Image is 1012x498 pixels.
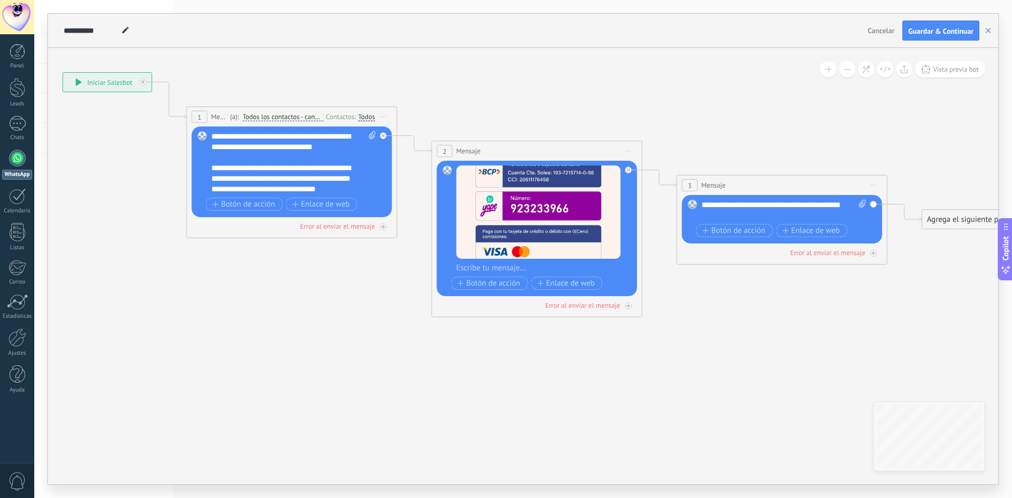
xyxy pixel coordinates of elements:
div: Chats [2,134,33,141]
span: Vista previa bot [933,65,979,74]
button: Enlace de web [286,198,357,211]
span: Cancelar [868,26,894,35]
div: WhatsApp [2,170,32,180]
span: Mensaje [702,180,726,190]
span: Enlace de web [537,279,595,288]
div: Iniciar Salesbot [63,73,152,92]
span: Mensaje [211,112,228,122]
div: Panel [2,63,33,70]
button: Botón de acción [451,277,528,290]
button: Vista previa bot [915,61,985,77]
div: Calendario [2,208,33,214]
div: Todos [358,113,375,121]
div: Contactos: [326,112,358,122]
div: Error al enviar el mensaje [300,222,375,231]
div: Correo [2,279,33,286]
button: Enlace de web [531,277,602,290]
div: Leads [2,101,33,108]
span: Enlace de web [292,200,349,209]
span: (a): [230,112,239,122]
div: Ayuda [2,387,33,394]
div: Error al enviar el mensaje [545,301,620,310]
span: Botón de acción [212,200,276,209]
button: Botón de acción [206,198,283,211]
div: Ajustes [2,350,33,357]
span: Guardar & Continuar [908,27,974,35]
span: Botón de acción [458,279,521,288]
button: Cancelar [863,23,899,38]
div: Listas [2,245,33,251]
span: Mensaje [456,146,481,156]
span: 2 [443,147,446,156]
div: Error al enviar el mensaje [790,248,865,257]
span: Enlace de web [782,227,840,235]
span: Todos los contactos - canales seleccionados [242,113,323,121]
button: Enlace de web [776,224,847,237]
span: Botón de acción [703,227,766,235]
span: Copilot [1000,236,1011,260]
span: 1 [198,113,201,122]
img: 2303aa74-bca6-417d-ae5a-d23dab69e97b [456,165,621,259]
div: Estadísticas [2,313,33,320]
button: Botón de acción [696,224,773,237]
button: Guardar & Continuar [902,21,979,41]
span: 3 [688,181,692,190]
